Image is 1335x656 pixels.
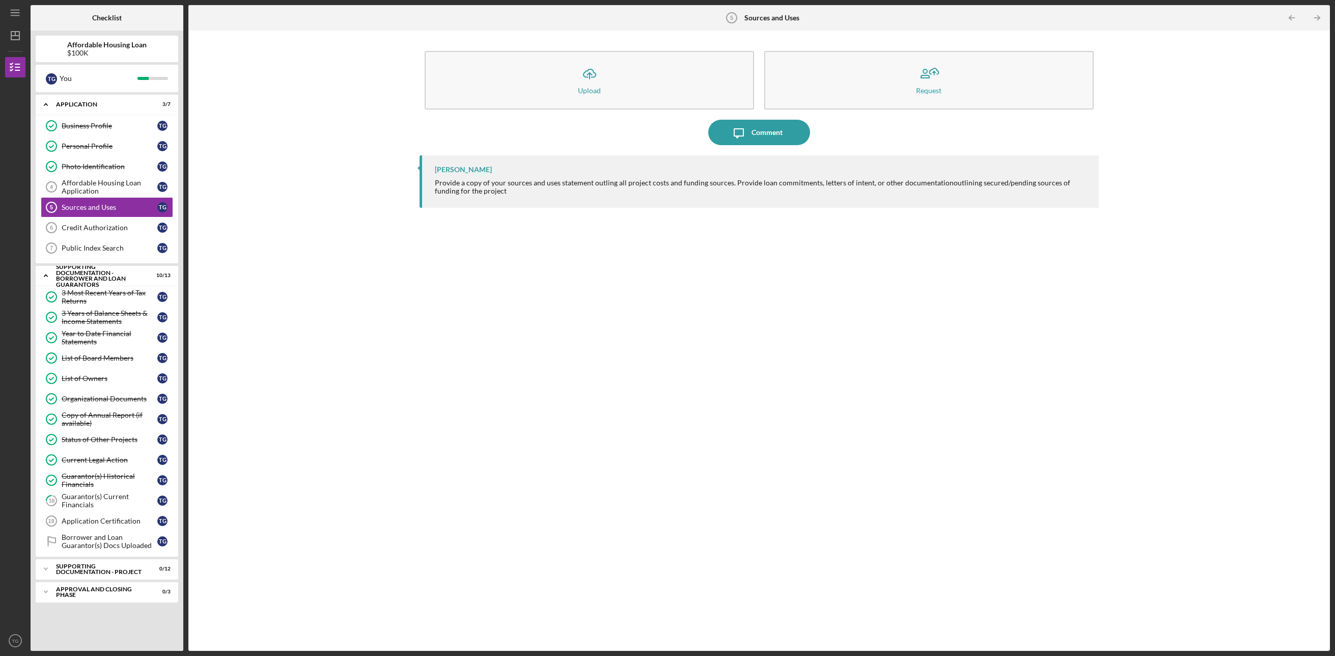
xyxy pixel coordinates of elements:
div: Approval and Closing Phase [56,586,145,598]
div: Borrower and Loan Guarantor(s) Docs Uploaded [62,533,157,550]
div: T G [157,536,168,546]
div: Upload [578,87,601,94]
a: 19Application CertificationTG [41,511,173,531]
button: Request [764,51,1094,110]
div: 0 / 3 [152,589,171,595]
div: T G [157,182,168,192]
b: Affordable Housing Loan [67,41,147,49]
div: You [60,70,137,87]
a: Borrower and Loan Guarantor(s) Docs UploadedTG [41,531,173,552]
div: T G [46,73,57,85]
a: List of OwnersTG [41,368,173,389]
div: [PERSON_NAME] [435,166,492,174]
div: T G [157,202,168,212]
div: T G [157,312,168,322]
a: Photo IdentificationTG [41,156,173,177]
div: Business Profile [62,122,157,130]
div: T G [157,373,168,384]
a: Copy of Annual Report (if available)TG [41,409,173,429]
button: Upload [425,51,754,110]
div: Copy of Annual Report (if available) [62,411,157,427]
div: $100K [67,49,147,57]
button: TG [5,631,25,651]
tspan: 4 [50,184,53,190]
div: Guarantor(s) Historical Financials [62,472,157,488]
div: T G [157,455,168,465]
div: T G [157,161,168,172]
tspan: 18 [48,498,54,504]
a: 6Credit AuthorizationTG [41,217,173,238]
a: Personal ProfileTG [41,136,173,156]
div: Comment [752,120,783,145]
button: Comment [708,120,810,145]
div: T G [157,121,168,131]
div: T G [157,353,168,363]
a: 3 Most Recent Years of Tax ReturnsTG [41,287,173,307]
b: Checklist [92,14,122,22]
div: T G [157,434,168,445]
a: Status of Other ProjectsTG [41,429,173,450]
a: Guarantor(s) Historical FinancialsTG [41,470,173,490]
tspan: 5 [730,15,733,21]
div: T G [157,141,168,151]
span: Provide a copy of your sources and uses statement outling all project costs and funding sources. ... [435,178,954,187]
div: T G [157,516,168,526]
div: Photo Identification [62,162,157,171]
a: Year to Date Financial StatementsTG [41,327,173,348]
tspan: 7 [50,245,53,251]
div: T G [157,243,168,253]
div: Guarantor(s) Current Financials [62,493,157,509]
a: 7Public Index SearchTG [41,238,173,258]
div: T G [157,333,168,343]
div: List of Owners [62,374,157,382]
div: 0 / 12 [152,566,171,572]
div: Supporting Documentation - Borrower and Loan Guarantors [56,264,145,287]
a: 3 Years of Balance Sheets & Income StatementsTG [41,307,173,327]
div: T G [157,414,168,424]
a: Current Legal ActionTG [41,450,173,470]
span: outlining secured/pending sources of funding for the project [435,178,1070,195]
div: Sources and Uses [62,203,157,211]
div: 3 Most Recent Years of Tax Returns [62,289,157,305]
div: Status of Other Projects [62,435,157,444]
tspan: 6 [50,225,53,231]
div: 3 / 7 [152,101,171,107]
a: 5Sources and UsesTG [41,197,173,217]
div: T G [157,496,168,506]
a: Business ProfileTG [41,116,173,136]
div: Year to Date Financial Statements [62,330,157,346]
div: Application [56,101,145,107]
a: 4Affordable Housing Loan ApplicationTG [41,177,173,197]
div: List of Board Members [62,354,157,362]
div: T G [157,223,168,233]
a: List of Board MembersTG [41,348,173,368]
div: Public Index Search [62,244,157,252]
div: Affordable Housing Loan Application [62,179,157,195]
div: Personal Profile [62,142,157,150]
a: 18Guarantor(s) Current FinancialsTG [41,490,173,511]
div: Organizational Documents [62,395,157,403]
div: 10 / 13 [152,272,171,279]
tspan: 19 [48,518,54,524]
div: 3 Years of Balance Sheets & Income Statements [62,309,157,325]
div: T G [157,475,168,485]
div: Request [916,87,941,94]
a: Organizational DocumentsTG [41,389,173,409]
div: T G [157,394,168,404]
tspan: 5 [50,204,53,210]
div: Supporting Documentation - Project [56,563,145,575]
div: Application Certification [62,517,157,525]
div: T G [157,292,168,302]
div: Current Legal Action [62,456,157,464]
text: TG [12,638,18,644]
b: Sources and Uses [744,14,799,22]
div: Credit Authorization [62,224,157,232]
